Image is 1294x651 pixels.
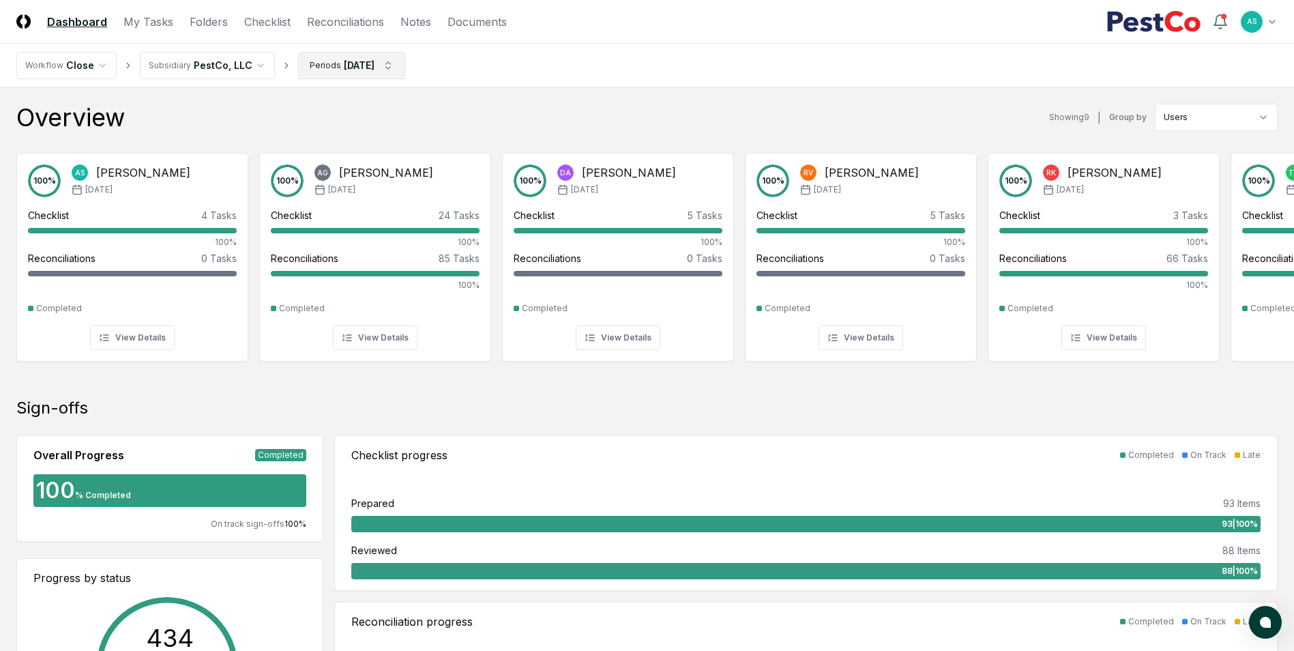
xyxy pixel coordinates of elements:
[582,164,676,181] div: [PERSON_NAME]
[47,14,107,30] a: Dashboard
[687,251,722,265] div: 0 Tasks
[1068,164,1162,181] div: [PERSON_NAME]
[307,14,384,30] a: Reconciliations
[1008,302,1053,315] div: Completed
[16,14,31,29] img: Logo
[1222,543,1261,558] div: 88 Items
[1222,518,1258,530] span: 93 | 100 %
[96,164,190,181] div: [PERSON_NAME]
[804,168,813,178] span: RV
[351,613,473,630] div: Reconciliation progress
[85,184,113,196] span: [DATE]
[28,251,95,265] div: Reconciliations
[999,208,1040,222] div: Checklist
[400,14,431,30] a: Notes
[16,52,405,79] nav: breadcrumb
[1247,16,1256,27] span: AS
[90,325,175,350] button: View Details
[814,184,841,196] span: [DATE]
[279,302,325,315] div: Completed
[298,52,405,79] button: Periods[DATE]
[28,208,69,222] div: Checklist
[36,302,82,315] div: Completed
[33,480,75,502] div: 100
[1049,111,1089,124] div: Showing 9
[1109,113,1147,121] label: Group by
[514,208,555,222] div: Checklist
[211,519,284,529] span: On track sign-offs
[28,236,237,248] div: 100%
[339,164,433,181] div: [PERSON_NAME]
[149,59,191,72] div: Subsidiary
[1046,168,1056,178] span: RK
[75,489,131,502] div: % Completed
[334,435,1278,591] a: Checklist progressCompletedOn TrackLatePrepared93 Items93|100%Reviewed88 Items88|100%
[999,236,1208,248] div: 100%
[560,168,571,178] span: DA
[33,570,306,586] div: Progress by status
[1106,11,1201,33] img: PestCo logo
[271,279,480,291] div: 100%
[1249,606,1282,639] button: atlas-launcher
[33,447,124,463] div: Overall Progress
[271,208,312,222] div: Checklist
[351,496,394,510] div: Prepared
[765,302,810,315] div: Completed
[745,142,977,362] a: 100%RV[PERSON_NAME][DATE]Checklist5 Tasks100%Reconciliations0 TasksCompletedView Details
[16,104,125,131] div: Overview
[514,236,722,248] div: 100%
[244,14,291,30] a: Checklist
[255,449,306,461] div: Completed
[439,251,480,265] div: 85 Tasks
[1190,449,1226,461] div: On Track
[75,168,85,178] span: AS
[123,14,173,30] a: My Tasks
[502,142,734,362] a: 100%DA[PERSON_NAME][DATE]Checklist5 Tasks100%Reconciliations0 TasksCompletedView Details
[447,14,507,30] a: Documents
[344,58,374,72] div: [DATE]
[333,325,417,350] button: View Details
[16,142,248,362] a: 100%AS[PERSON_NAME][DATE]Checklist4 Tasks100%Reconciliations0 TasksCompletedView Details
[1057,184,1084,196] span: [DATE]
[819,325,903,350] button: View Details
[271,236,480,248] div: 100%
[284,519,306,529] span: 100 %
[201,208,237,222] div: 4 Tasks
[1128,616,1174,628] div: Completed
[1190,616,1226,628] div: On Track
[16,397,1278,419] div: Sign-offs
[1242,208,1283,222] div: Checklist
[1098,111,1101,125] div: |
[930,208,965,222] div: 5 Tasks
[999,279,1208,291] div: 100%
[756,236,965,248] div: 100%
[310,59,341,72] div: Periods
[1128,449,1174,461] div: Completed
[1223,496,1261,510] div: 93 Items
[576,325,660,350] button: View Details
[190,14,228,30] a: Folders
[201,251,237,265] div: 0 Tasks
[1222,565,1258,577] span: 88 | 100 %
[988,142,1220,362] a: 100%RK[PERSON_NAME][DATE]Checklist3 Tasks100%Reconciliations66 Tasks100%CompletedView Details
[688,208,722,222] div: 5 Tasks
[259,142,491,362] a: 100%AG[PERSON_NAME][DATE]Checklist24 Tasks100%Reconciliations85 Tasks100%CompletedView Details
[1166,251,1208,265] div: 66 Tasks
[25,59,63,72] div: Workflow
[1243,616,1261,628] div: Late
[756,208,797,222] div: Checklist
[999,251,1067,265] div: Reconciliations
[1239,10,1264,34] button: AS
[514,251,581,265] div: Reconciliations
[317,168,328,178] span: AG
[756,251,824,265] div: Reconciliations
[328,184,355,196] span: [DATE]
[1173,208,1208,222] div: 3 Tasks
[571,184,598,196] span: [DATE]
[825,164,919,181] div: [PERSON_NAME]
[930,251,965,265] div: 0 Tasks
[351,543,397,558] div: Reviewed
[439,208,480,222] div: 24 Tasks
[1061,325,1146,350] button: View Details
[351,447,447,463] div: Checklist progress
